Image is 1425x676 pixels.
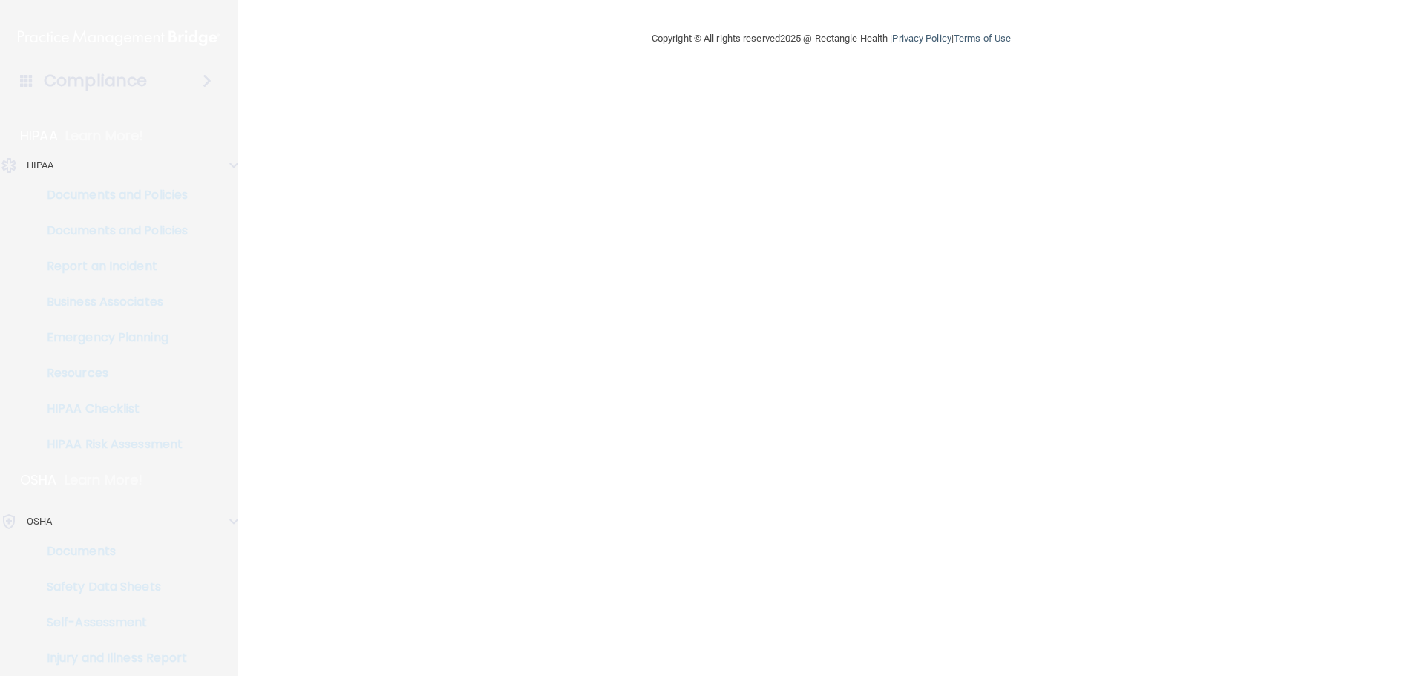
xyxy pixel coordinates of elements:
p: Emergency Planning [10,330,212,345]
p: HIPAA [27,157,54,174]
p: Documents [10,544,212,559]
p: OSHA [27,513,52,531]
h4: Compliance [44,70,147,91]
div: Copyright © All rights reserved 2025 @ Rectangle Health | | [560,15,1102,62]
p: Self-Assessment [10,615,212,630]
p: HIPAA Risk Assessment [10,437,212,452]
a: Privacy Policy [892,33,951,44]
a: Terms of Use [954,33,1011,44]
p: Learn More! [65,127,144,145]
p: Injury and Illness Report [10,651,212,666]
p: OSHA [20,471,57,489]
p: Resources [10,366,212,381]
p: HIPAA Checklist [10,401,212,416]
p: Documents and Policies [10,188,212,203]
p: Documents and Policies [10,223,212,238]
p: Learn More! [65,471,143,489]
p: HIPAA [20,127,58,145]
p: Report an Incident [10,259,212,274]
img: PMB logo [18,23,220,53]
p: Business Associates [10,295,212,309]
p: Safety Data Sheets [10,580,212,594]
